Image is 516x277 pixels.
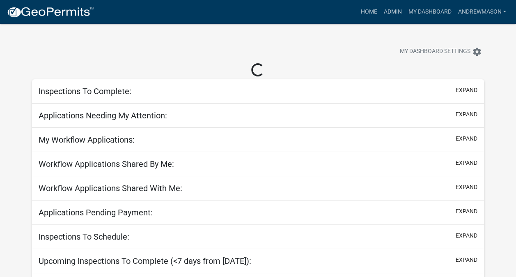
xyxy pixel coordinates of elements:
[456,256,477,264] button: expand
[456,86,477,95] button: expand
[456,231,477,240] button: expand
[456,207,477,216] button: expand
[393,44,488,60] button: My Dashboard Settingssettings
[39,232,129,242] h5: Inspections To Schedule:
[456,183,477,192] button: expand
[39,111,167,120] h5: Applications Needing My Attention:
[357,4,380,20] a: Home
[380,4,405,20] a: Admin
[39,256,251,266] h5: Upcoming Inspections To Complete (<7 days from [DATE]):
[454,4,509,20] a: AndrewMason
[472,47,482,57] i: settings
[400,47,470,57] span: My Dashboard Settings
[39,159,174,169] h5: Workflow Applications Shared By Me:
[39,208,153,217] h5: Applications Pending Payment:
[405,4,454,20] a: My Dashboard
[39,86,131,96] h5: Inspections To Complete:
[456,110,477,119] button: expand
[456,159,477,167] button: expand
[39,135,135,145] h5: My Workflow Applications:
[39,183,182,193] h5: Workflow Applications Shared With Me:
[456,134,477,143] button: expand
